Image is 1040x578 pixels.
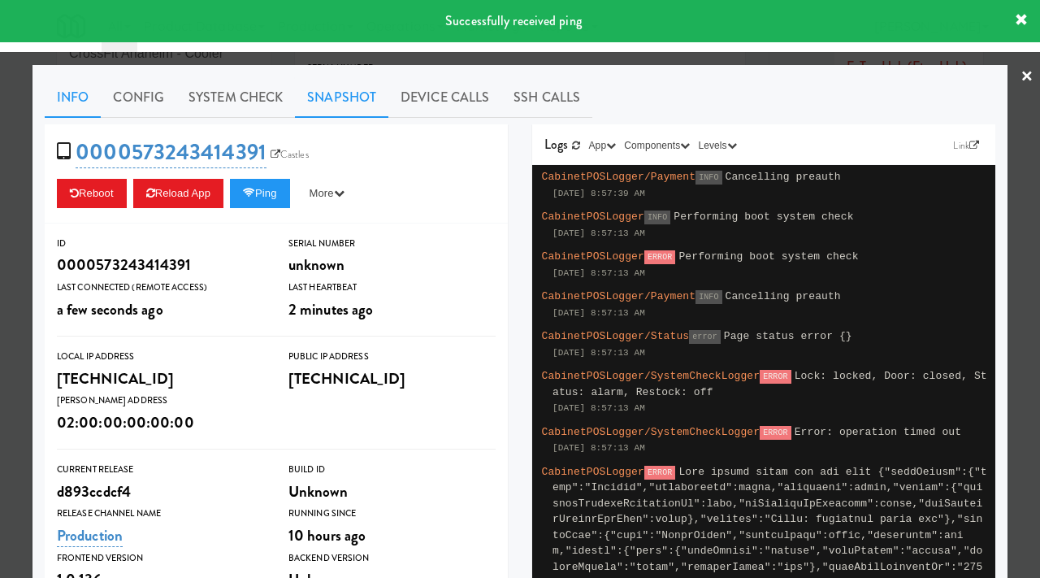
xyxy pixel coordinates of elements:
[542,370,760,382] span: CabinetPOSLogger/SystemCheckLogger
[585,137,621,154] button: App
[288,298,373,320] span: 2 minutes ago
[288,506,496,522] div: Running Since
[552,268,645,278] span: [DATE] 8:57:13 AM
[230,179,290,208] button: Ping
[101,77,176,118] a: Config
[57,298,163,320] span: a few seconds ago
[552,228,645,238] span: [DATE] 8:57:13 AM
[552,189,645,198] span: [DATE] 8:57:39 AM
[644,211,670,224] span: INFO
[542,250,644,263] span: CabinetPOSLogger
[57,236,264,252] div: ID
[678,250,858,263] span: Performing boot system check
[552,308,645,318] span: [DATE] 8:57:13 AM
[1020,52,1033,102] a: ×
[57,179,127,208] button: Reboot
[674,211,853,223] span: Performing boot system check
[689,330,721,344] span: error
[694,137,740,154] button: Levels
[288,251,496,279] div: unknown
[542,330,690,342] span: CabinetPOSLogger/Status
[57,478,264,506] div: d893ccdcf4
[57,393,264,409] div: [PERSON_NAME] Address
[949,137,983,154] a: Link
[726,290,841,302] span: Cancelling preauth
[542,290,696,302] span: CabinetPOSLogger/Payment
[288,462,496,478] div: Build Id
[288,550,496,567] div: Backend Version
[57,365,264,393] div: [TECHNICAL_ID]
[57,280,264,296] div: Last Connected (Remote Access)
[552,370,987,398] span: Lock: locked, Door: closed, Status: alarm, Restock: off
[133,179,223,208] button: Reload App
[542,211,644,223] span: CabinetPOSLogger
[288,236,496,252] div: Serial Number
[445,11,582,30] span: Successfully received ping
[288,280,496,296] div: Last Heartbeat
[542,171,696,183] span: CabinetPOSLogger/Payment
[288,349,496,365] div: Public IP Address
[552,348,645,358] span: [DATE] 8:57:13 AM
[695,171,721,185] span: INFO
[76,137,266,168] a: 0000573243414391
[57,550,264,567] div: Frontend Version
[57,506,264,522] div: Release Channel Name
[544,135,568,154] span: Logs
[795,426,961,438] span: Error: operation timed out
[45,77,101,118] a: Info
[295,77,388,118] a: Snapshot
[542,426,760,438] span: CabinetPOSLogger/SystemCheckLogger
[552,443,645,453] span: [DATE] 8:57:13 AM
[724,330,852,342] span: Page status error {}
[542,466,644,478] span: CabinetPOSLogger
[288,524,366,546] span: 10 hours ago
[57,409,264,437] div: 02:00:00:00:00:00
[501,77,592,118] a: SSH Calls
[388,77,501,118] a: Device Calls
[176,77,295,118] a: System Check
[297,179,357,208] button: More
[57,251,264,279] div: 0000573243414391
[288,365,496,393] div: [TECHNICAL_ID]
[266,146,313,163] a: Castles
[644,466,676,480] span: ERROR
[726,171,841,183] span: Cancelling preauth
[552,403,645,413] span: [DATE] 8:57:13 AM
[288,478,496,506] div: Unknown
[760,426,791,440] span: ERROR
[620,137,694,154] button: Components
[644,250,676,264] span: ERROR
[57,462,264,478] div: Current Release
[57,349,264,365] div: Local IP Address
[760,370,791,384] span: ERROR
[57,524,123,547] a: Production
[695,290,721,304] span: INFO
